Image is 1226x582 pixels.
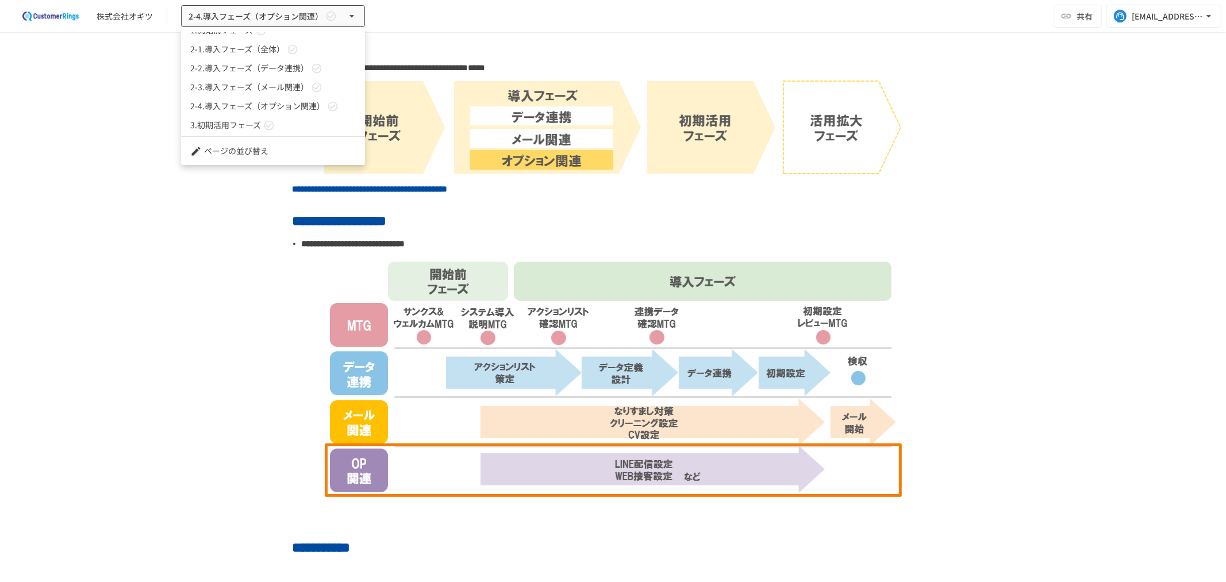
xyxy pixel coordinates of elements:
span: 2-1.導入フェーズ（全体） [190,43,285,55]
li: ページの並び替え [181,141,365,160]
span: 3.初期活用フェーズ [190,119,261,131]
span: 2-2.導入フェーズ（データ連携） [190,62,309,74]
span: 2-4.導入フェーズ（オプション関連） [190,100,325,112]
span: 2-3.導入フェーズ（メール関連） [190,81,309,93]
